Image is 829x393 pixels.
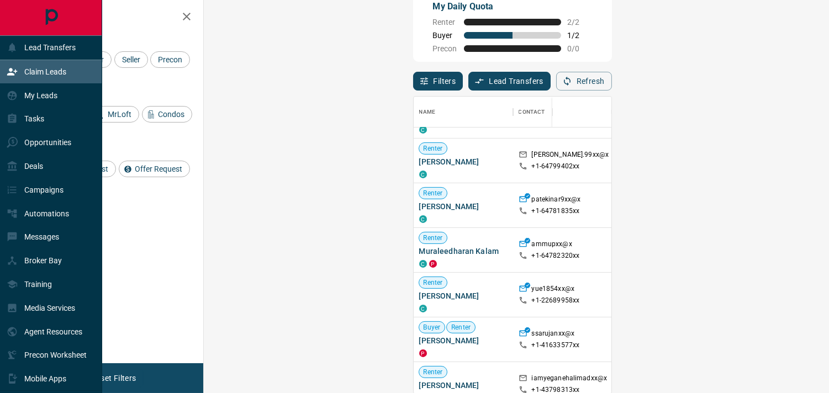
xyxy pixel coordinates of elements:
[532,341,580,350] p: +1- 41633577xx
[419,261,427,268] div: condos.ca
[419,144,447,153] span: Renter
[532,285,574,296] p: yue1854xx@x
[142,106,192,123] div: Condos
[568,44,592,53] span: 0 / 0
[119,161,190,177] div: Offer Request
[419,380,508,391] span: [PERSON_NAME]
[419,350,427,358] div: property.ca
[433,31,457,40] span: Buyer
[532,296,580,306] p: +1- 22689958xx
[419,278,447,288] span: Renter
[532,252,580,261] p: +1- 64782320xx
[568,18,592,26] span: 2 / 2
[118,55,144,64] span: Seller
[419,368,447,377] span: Renter
[419,291,508,302] span: [PERSON_NAME]
[92,106,139,123] div: MrLoft
[532,207,580,216] p: +1- 64781835xx
[419,97,436,128] div: Name
[568,31,592,40] span: 1 / 2
[447,323,475,332] span: Renter
[419,171,427,179] div: condos.ca
[104,110,135,119] span: MrLoft
[419,323,445,332] span: Buyer
[468,72,551,91] button: Lead Transfers
[419,201,508,213] span: [PERSON_NAME]
[419,246,508,257] span: Muraleedharan Kalam
[114,51,148,68] div: Seller
[154,55,186,64] span: Precon
[150,51,190,68] div: Precon
[556,72,612,91] button: Refresh
[419,233,447,243] span: Renter
[35,11,192,24] h2: Filters
[532,330,575,341] p: ssarujanxx@x
[532,240,572,251] p: ammupxx@x
[532,195,581,206] p: patekinar9xx@x
[433,44,457,53] span: Precon
[429,261,437,268] div: property.ca
[419,216,427,224] div: condos.ca
[519,97,545,128] div: Contact
[433,18,457,26] span: Renter
[532,150,609,162] p: [PERSON_NAME].99xx@x
[413,72,463,91] button: Filters
[419,336,508,347] span: [PERSON_NAME]
[419,189,447,198] span: Renter
[419,305,427,313] div: condos.ca
[131,164,186,173] span: Offer Request
[532,162,580,172] p: +1- 64799402xx
[414,97,513,128] div: Name
[154,110,188,119] span: Condos
[84,369,143,387] button: Reset Filters
[532,374,608,386] p: iamyeganehalimadxx@x
[419,157,508,168] span: [PERSON_NAME]
[419,126,427,134] div: condos.ca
